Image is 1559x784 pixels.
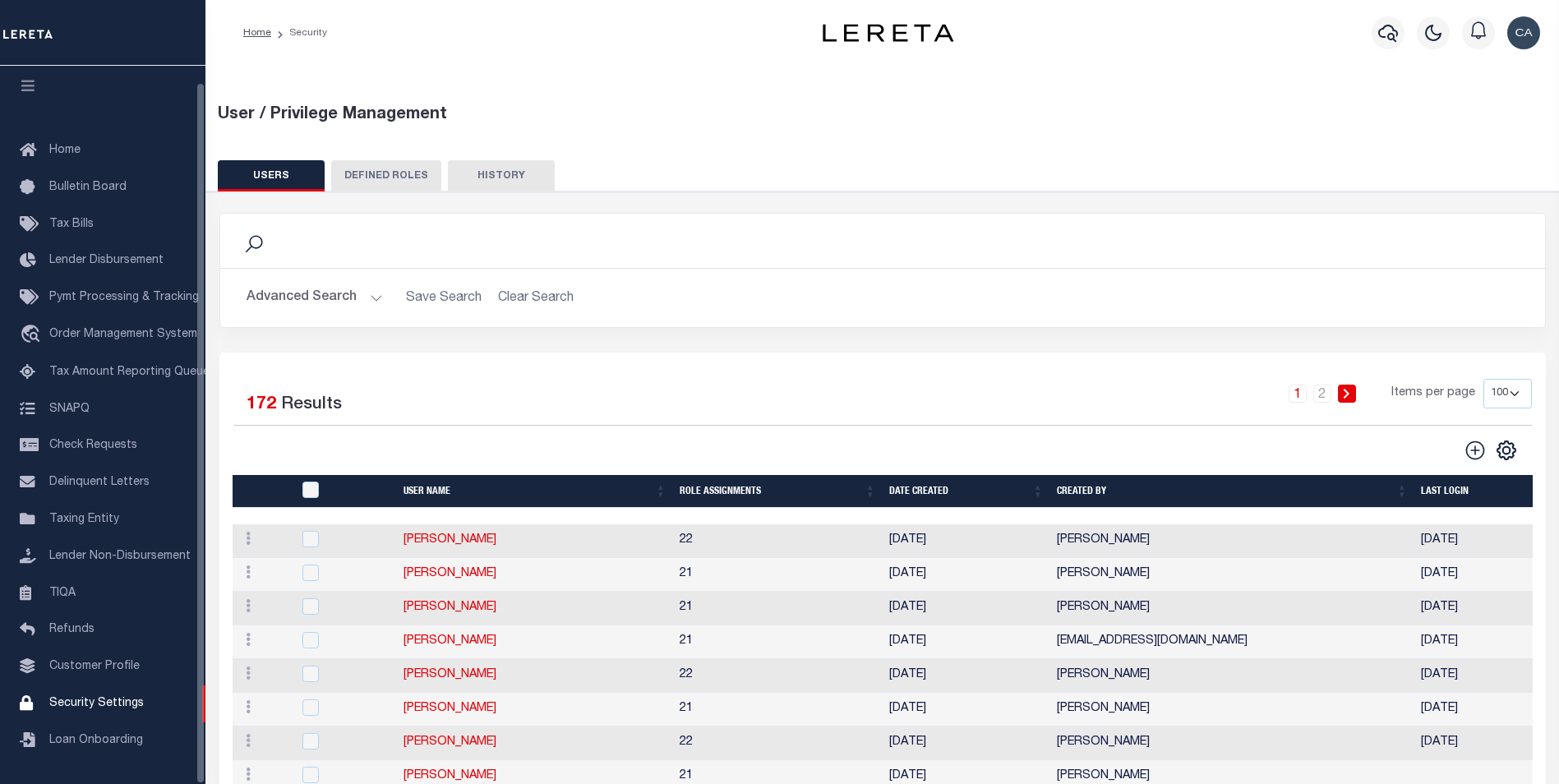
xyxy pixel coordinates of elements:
span: Taxing Entity [49,514,119,525]
span: 172 [247,396,276,413]
th: Role Assignments: activate to sort column ascending [673,475,883,509]
span: SNAPQ [49,403,90,414]
img: svg+xml;base64,PHN2ZyB4bWxucz0iaHR0cDovL3d3dy53My5vcmcvMjAwMC9zdmciIHBvaW50ZXItZXZlbnRzPSJub25lIi... [1507,16,1540,49]
span: Check Requests [49,440,137,451]
a: [PERSON_NAME] [404,703,496,714]
a: [PERSON_NAME] [404,602,496,613]
span: Pymt Processing & Tracking [49,292,199,303]
td: [PERSON_NAME] [1050,558,1414,592]
td: 22 [673,659,883,693]
a: [PERSON_NAME] [404,669,496,680]
span: TIQA [49,587,76,598]
td: 21 [673,558,883,592]
li: Security [271,25,327,40]
a: 2 [1313,385,1331,403]
td: [DATE] [883,625,1050,659]
td: 21 [673,625,883,659]
td: [DATE] [883,726,1050,760]
td: [DATE] [883,558,1050,592]
td: [DATE] [883,693,1050,726]
th: Created By: activate to sort column ascending [1050,475,1414,509]
th: User Name: activate to sort column ascending [397,475,673,509]
label: Results [281,392,342,418]
a: [PERSON_NAME] [404,568,496,579]
td: [PERSON_NAME] [1050,726,1414,760]
td: 22 [673,726,883,760]
button: HISTORY [448,160,555,191]
span: Refunds [49,624,95,635]
span: Delinquent Letters [49,477,150,488]
button: DEFINED ROLES [331,160,441,191]
td: 22 [673,524,883,558]
span: Security Settings [49,698,144,709]
span: Customer Profile [49,661,140,672]
img: logo-dark.svg [823,24,954,42]
span: Lender Non-Disbursement [49,551,191,562]
i: travel_explore [20,325,46,346]
td: [DATE] [883,524,1050,558]
button: Advanced Search [247,282,383,314]
a: [PERSON_NAME] [404,534,496,546]
span: Lender Disbursement [49,255,164,266]
span: Items per page [1391,385,1475,403]
td: [EMAIL_ADDRESS][DOMAIN_NAME] [1050,625,1414,659]
a: [PERSON_NAME] [404,635,496,647]
button: USERS [218,160,325,191]
td: [PERSON_NAME] [1050,592,1414,625]
span: Order Management System [49,329,197,340]
td: [PERSON_NAME] [1050,659,1414,693]
a: [PERSON_NAME] [404,770,496,782]
span: Loan Onboarding [49,735,143,746]
a: [PERSON_NAME] [404,736,496,748]
td: 21 [673,592,883,625]
a: 1 [1289,385,1307,403]
th: Date Created: activate to sort column ascending [883,475,1050,509]
td: [PERSON_NAME] [1050,693,1414,726]
a: Home [243,28,271,38]
span: Home [49,145,81,156]
span: Tax Bills [49,219,94,230]
td: 21 [673,693,883,726]
span: Tax Amount Reporting Queue [49,367,210,378]
div: User / Privilege Management [218,103,1547,127]
td: [DATE] [883,659,1050,693]
td: [DATE] [883,592,1050,625]
th: UserID [293,475,397,509]
span: Bulletin Board [49,182,127,193]
td: [PERSON_NAME] [1050,524,1414,558]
